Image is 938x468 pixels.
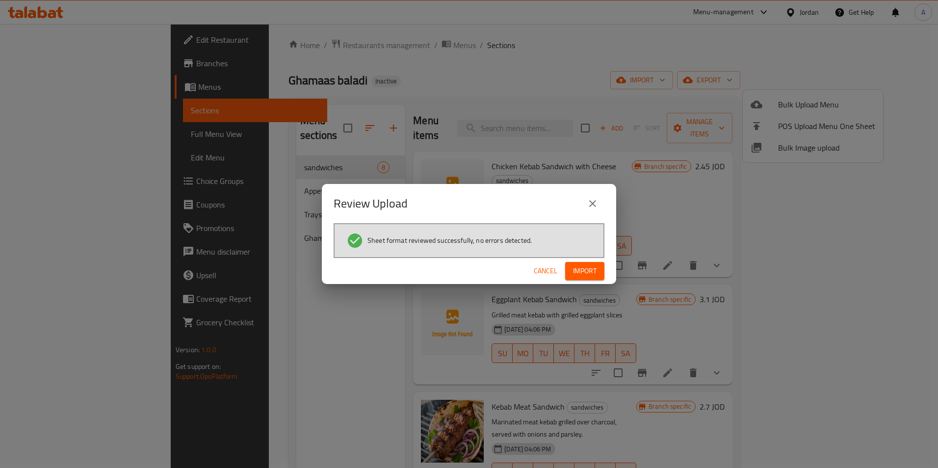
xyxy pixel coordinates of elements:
[534,265,557,277] span: Cancel
[565,262,604,280] button: Import
[367,235,532,245] span: Sheet format reviewed successfully, no errors detected.
[530,262,561,280] button: Cancel
[334,196,408,211] h2: Review Upload
[581,192,604,215] button: close
[573,265,597,277] span: Import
